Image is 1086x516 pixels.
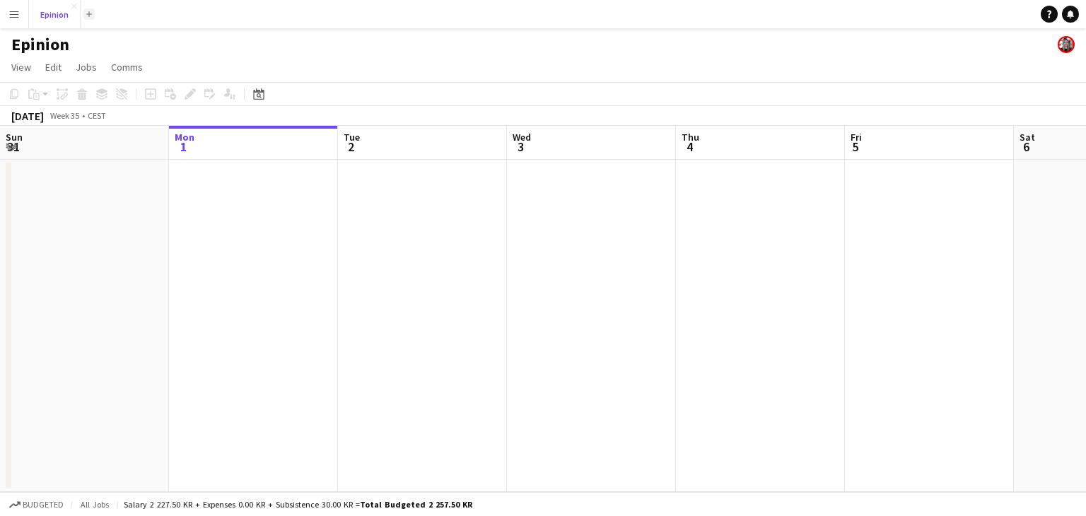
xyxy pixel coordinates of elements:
[848,139,862,155] span: 5
[45,61,62,74] span: Edit
[111,61,143,74] span: Comms
[6,131,23,143] span: Sun
[341,139,360,155] span: 2
[47,110,82,121] span: Week 35
[124,499,472,510] div: Salary 2 227.50 KR + Expenses 0.00 KR + Subsistence 30.00 KR =
[11,109,44,123] div: [DATE]
[360,499,472,510] span: Total Budgeted 2 257.50 KR
[11,34,69,55] h1: Epinion
[1017,139,1035,155] span: 6
[29,1,81,28] button: Epinion
[1058,36,1075,53] app-user-avatar: Marina Jensen
[679,139,699,155] span: 4
[510,139,531,155] span: 3
[851,131,862,143] span: Fri
[78,499,112,510] span: All jobs
[88,110,106,121] div: CEST
[70,58,103,76] a: Jobs
[40,58,67,76] a: Edit
[173,139,194,155] span: 1
[76,61,97,74] span: Jobs
[7,497,66,512] button: Budgeted
[6,58,37,76] a: View
[4,139,23,155] span: 31
[682,131,699,143] span: Thu
[23,500,64,510] span: Budgeted
[1020,131,1035,143] span: Sat
[105,58,148,76] a: Comms
[344,131,360,143] span: Tue
[513,131,531,143] span: Wed
[175,131,194,143] span: Mon
[11,61,31,74] span: View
